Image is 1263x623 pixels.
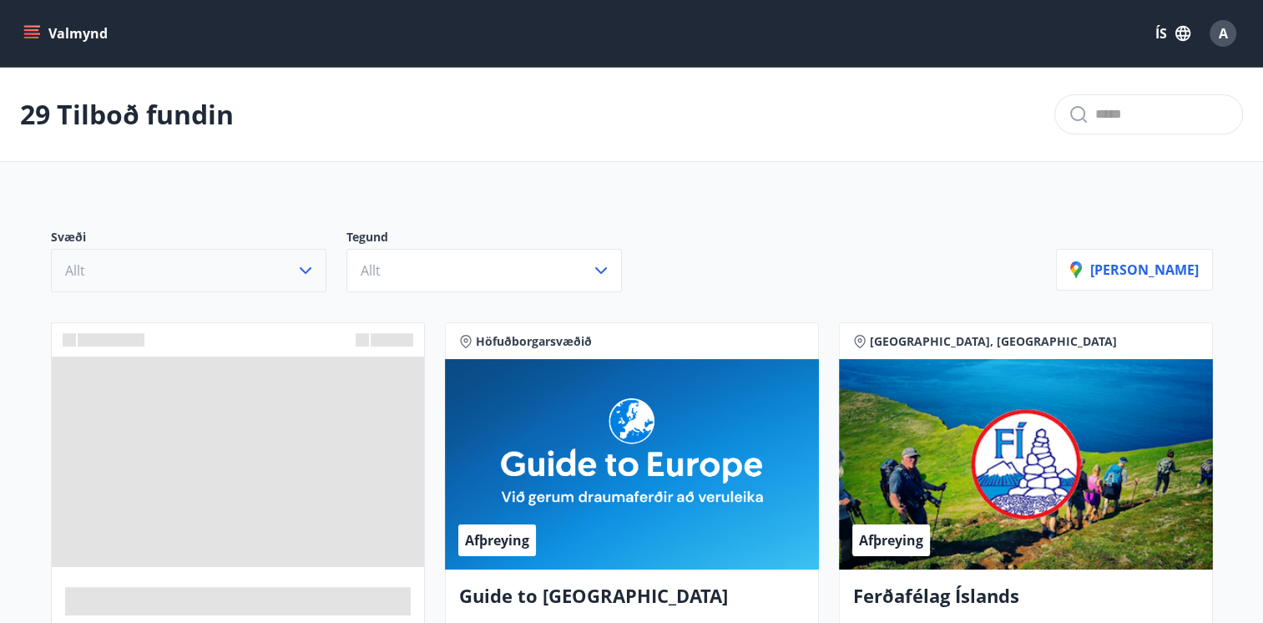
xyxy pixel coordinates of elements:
[459,583,805,621] h4: Guide to [GEOGRAPHIC_DATA]
[1056,249,1213,291] button: [PERSON_NAME]
[853,583,1199,621] h4: Ferðafélag Íslands
[476,333,592,350] span: Höfuðborgarsvæðið
[20,18,114,48] button: menu
[51,229,346,249] p: Svæði
[1070,261,1199,279] p: [PERSON_NAME]
[465,531,529,550] span: Afþreying
[361,261,381,280] span: Allt
[859,531,923,550] span: Afþreying
[870,333,1117,350] span: [GEOGRAPHIC_DATA], [GEOGRAPHIC_DATA]
[1203,13,1243,53] button: A
[346,249,622,292] button: Allt
[1146,18,1200,48] button: ÍS
[1219,24,1228,43] span: A
[20,96,234,133] p: 29 Tilboð fundin
[346,229,642,249] p: Tegund
[65,261,85,280] span: Allt
[51,249,326,292] button: Allt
